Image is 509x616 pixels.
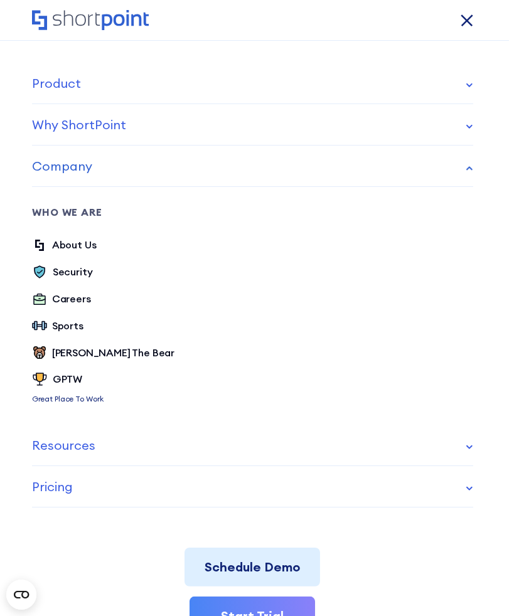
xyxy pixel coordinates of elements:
[32,340,474,366] a: [PERSON_NAME] The Bear
[32,313,474,340] a: Sports
[32,74,81,93] div: Product
[32,466,474,507] a: Pricing
[32,104,474,146] a: Why ShortPoint
[32,425,474,466] a: Resources
[32,10,149,31] a: Home
[32,393,474,405] p: Great Place To Work
[32,63,474,104] a: Product
[457,11,477,31] a: open menu
[284,472,509,616] iframe: Chat Widget
[32,207,474,217] div: Who we are
[32,436,95,455] div: Resources
[32,286,474,313] a: Careers
[32,259,474,286] a: Security
[32,232,474,259] a: About Us
[6,580,36,610] button: Open CMP widget
[53,371,82,386] div: GPTW
[52,318,83,333] div: Sports
[53,264,93,279] div: Security
[52,345,174,360] div: [PERSON_NAME] The Bear
[52,237,97,252] div: About Us
[284,472,509,616] div: Widget de chat
[32,477,73,496] div: Pricing
[32,115,126,134] div: Why ShortPoint
[32,366,474,393] a: GPTW
[185,548,320,587] a: Schedule Demo
[52,291,91,306] div: Careers
[32,146,474,187] a: Company
[32,157,92,176] div: Company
